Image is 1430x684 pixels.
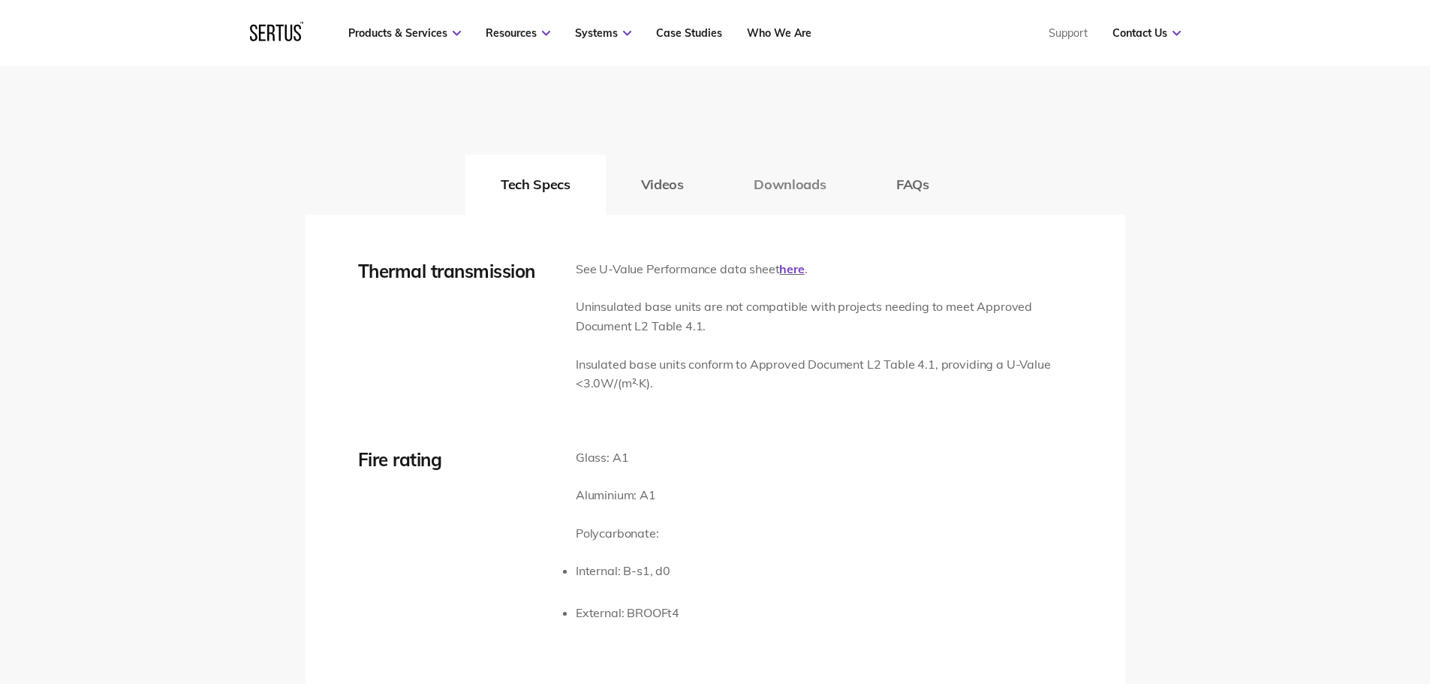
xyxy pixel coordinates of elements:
[358,448,553,471] div: Fire rating
[576,604,679,623] li: External: BROOFt4
[1160,510,1430,684] iframe: Chat Widget
[576,524,679,544] p: Polycarbonate:
[718,155,861,215] button: Downloads
[486,26,550,40] a: Resources
[779,261,804,276] a: here
[358,260,553,282] div: Thermal transmission
[575,26,631,40] a: Systems
[606,155,719,215] button: Videos
[1049,26,1088,40] a: Support
[861,155,965,215] button: FAQs
[576,297,1073,336] p: Uninsulated base units are not compatible with projects needing to meet Approved Document L2 Tabl...
[576,260,1073,279] p: See U-Value Performance data sheet .
[576,486,679,505] p: Aluminium: A1
[576,448,679,468] p: Glass: A1
[747,26,811,40] a: Who We Are
[576,355,1073,393] p: Insulated base units conform to Approved Document L2 Table 4.1, providing a U-Value <3.0W/(m²·K).
[348,26,461,40] a: Products & Services
[656,26,722,40] a: Case Studies
[576,562,679,581] li: Internal: B-s1, d0
[1112,26,1181,40] a: Contact Us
